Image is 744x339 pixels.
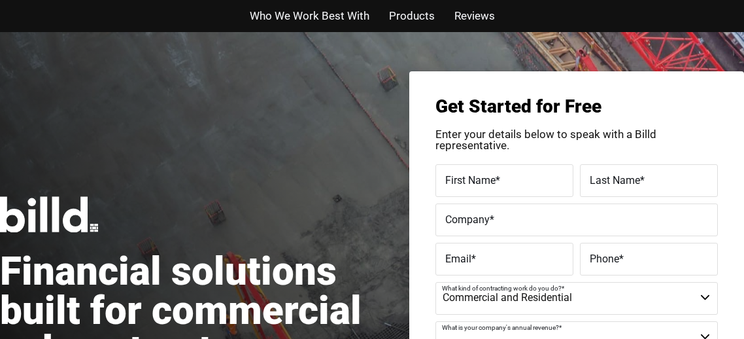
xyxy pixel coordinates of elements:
span: Email [445,252,471,264]
span: First Name [445,173,496,186]
span: Phone [590,252,619,264]
span: Last Name [590,173,640,186]
h3: Get Started for Free [435,98,718,116]
p: Enter your details below to speak with a Billd representative. [435,129,718,151]
a: Products [389,7,435,26]
a: Reviews [454,7,495,26]
span: Company [445,213,490,225]
a: Who We Work Best With [250,7,369,26]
